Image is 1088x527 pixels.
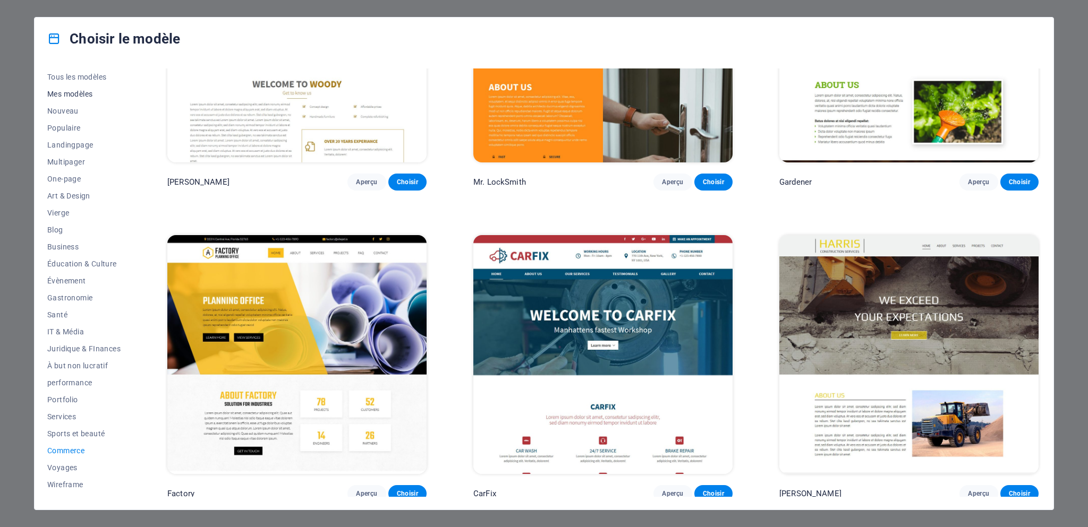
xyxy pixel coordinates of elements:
button: Aperçu [959,174,998,191]
p: [PERSON_NAME] [167,177,229,187]
p: Factory [167,488,194,499]
span: Évènement [47,277,121,285]
p: Gardener [779,177,812,187]
button: One-page [47,170,121,187]
button: Landingpage [47,136,121,153]
span: Choisir [703,489,724,498]
button: Juridique & FInances [47,340,121,357]
span: Vierge [47,209,121,217]
button: Choisir [388,174,427,191]
button: Tous les modèles [47,68,121,85]
button: À but non lucratif [47,357,121,374]
button: IT & Média [47,323,121,340]
span: Multipager [47,158,121,166]
span: Choisir [703,178,724,186]
span: Portfolio [47,395,121,404]
button: Portfolio [47,391,121,408]
h4: Choisir le modèle [47,30,180,47]
span: Choisir [1009,489,1030,498]
span: Services [47,412,121,421]
span: Wireframe [47,480,121,489]
span: Aperçu [662,178,683,186]
span: Santé [47,310,121,319]
button: Aperçu [347,485,386,502]
button: Mes modèles [47,85,121,102]
button: Vierge [47,204,121,221]
span: Commerce [47,446,121,455]
span: Voyages [47,463,121,472]
span: Aperçu [662,489,683,498]
button: Aperçu [653,174,692,191]
button: performance [47,374,121,391]
span: Nouveau [47,107,121,115]
span: One-page [47,175,121,183]
button: Sports et beauté [47,425,121,442]
button: Choisir [694,485,733,502]
span: À but non lucratif [47,361,121,370]
span: Choisir [397,178,418,186]
span: Art & Design [47,192,121,200]
button: Voyages [47,459,121,476]
button: Choisir [1000,485,1039,502]
button: Wireframe [47,476,121,493]
button: Choisir [388,485,427,502]
span: Landingpage [47,141,121,149]
img: Factory [167,235,427,474]
span: Aperçu [968,489,989,498]
p: CarFix [473,488,496,499]
p: Mr. LockSmith [473,177,526,187]
span: IT & Média [47,327,121,336]
button: Choisir [694,174,733,191]
span: Populaire [47,124,121,132]
span: Blog [47,226,121,234]
span: Éducation & Culture [47,260,121,268]
button: Aperçu [653,485,692,502]
button: Aperçu [347,174,386,191]
button: Blog [47,221,121,238]
span: Gastronomie [47,293,121,302]
img: Harris [779,235,1039,474]
button: Commerce [47,442,121,459]
span: Sports et beauté [47,429,121,438]
button: Nouveau [47,102,121,119]
span: Mes modèles [47,90,121,98]
p: [PERSON_NAME] [779,488,841,499]
button: Évènement [47,272,121,289]
button: Santé [47,306,121,323]
span: Choisir [397,489,418,498]
button: Business [47,238,121,255]
button: Multipager [47,153,121,170]
button: Services [47,408,121,425]
span: Aperçu [356,489,377,498]
span: Aperçu [968,178,989,186]
span: Juridique & FInances [47,344,121,353]
span: Choisir [1009,178,1030,186]
button: Gastronomie [47,289,121,306]
button: Art & Design [47,187,121,204]
img: CarFix [473,235,733,474]
span: Tous les modèles [47,73,121,81]
button: Éducation & Culture [47,255,121,272]
span: Aperçu [356,178,377,186]
button: Populaire [47,119,121,136]
span: Business [47,243,121,251]
button: Aperçu [959,485,998,502]
span: performance [47,378,121,387]
button: Choisir [1000,174,1039,191]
